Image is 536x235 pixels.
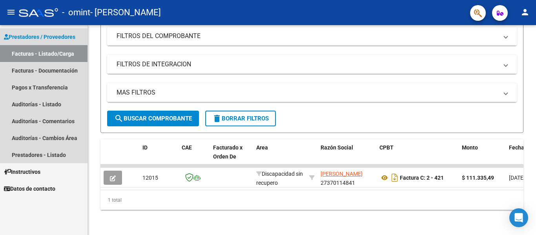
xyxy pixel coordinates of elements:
[317,139,376,174] datatable-header-cell: Razón Social
[6,7,16,17] mat-icon: menu
[114,114,124,123] mat-icon: search
[62,4,90,21] span: - omint
[139,139,179,174] datatable-header-cell: ID
[213,144,242,160] span: Facturado x Orden De
[210,139,253,174] datatable-header-cell: Facturado x Orden De
[4,184,55,193] span: Datos de contacto
[4,33,75,41] span: Prestadores / Proveedores
[376,139,459,174] datatable-header-cell: CPBT
[256,144,268,151] span: Area
[117,32,498,40] mat-panel-title: FILTROS DEL COMPROBANTE
[4,168,40,176] span: Instructivos
[212,114,222,123] mat-icon: delete
[142,175,158,181] span: 12015
[179,139,210,174] datatable-header-cell: CAE
[462,175,494,181] strong: $ 111.335,49
[90,4,161,21] span: - [PERSON_NAME]
[256,171,303,186] span: Discapacidad sin recupero
[379,144,394,151] span: CPBT
[117,88,498,97] mat-panel-title: MAS FILTROS
[462,144,478,151] span: Monto
[114,115,192,122] span: Buscar Comprobante
[182,144,192,151] span: CAE
[117,60,498,69] mat-panel-title: FILTROS DE INTEGRACION
[142,144,148,151] span: ID
[520,7,530,17] mat-icon: person
[321,171,363,177] span: [PERSON_NAME]
[390,171,400,184] i: Descargar documento
[253,139,306,174] datatable-header-cell: Area
[509,175,525,181] span: [DATE]
[100,190,523,210] div: 1 total
[107,83,517,102] mat-expansion-panel-header: MAS FILTROS
[107,111,199,126] button: Buscar Comprobante
[321,144,353,151] span: Razón Social
[205,111,276,126] button: Borrar Filtros
[509,208,528,227] div: Open Intercom Messenger
[400,175,444,181] strong: Factura C: 2 - 421
[107,27,517,46] mat-expansion-panel-header: FILTROS DEL COMPROBANTE
[459,139,506,174] datatable-header-cell: Monto
[212,115,269,122] span: Borrar Filtros
[321,169,373,186] div: 27370114841
[107,55,517,74] mat-expansion-panel-header: FILTROS DE INTEGRACION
